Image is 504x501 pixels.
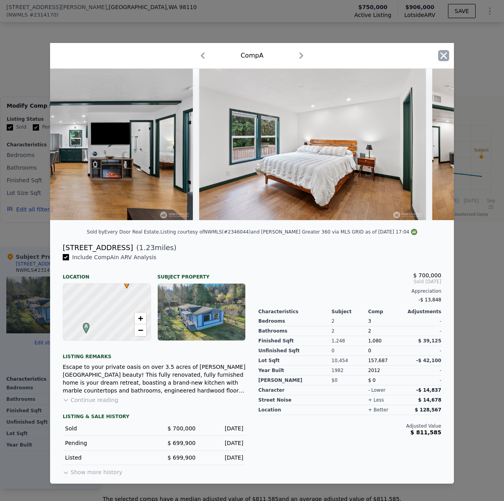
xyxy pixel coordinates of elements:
div: street noise [258,395,332,405]
div: Year Built [258,366,332,376]
div: 1982 [332,366,368,376]
div: character [258,385,332,395]
span: ( miles) [133,242,176,253]
div: Location [63,267,151,280]
div: Listing remarks [63,347,246,360]
div: + better [368,407,388,413]
div: 2 [332,316,368,326]
div: 2012 [368,366,405,376]
div: [DATE] [202,424,243,432]
div: Listing courtesy of NWMLS (#2346044) and [PERSON_NAME] Greater 360 via MLS GRID as of [DATE] 17:04 [161,229,417,235]
a: Zoom out [134,324,146,336]
span: $ 39,125 [418,338,441,344]
span: 3 [368,318,371,324]
div: Sold [65,424,148,432]
div: location [258,405,332,415]
div: [DATE] [202,439,243,447]
div: A [81,323,86,327]
span: -$ 42,100 [416,358,441,363]
div: [PERSON_NAME] [258,376,332,385]
span: + [138,313,143,323]
div: 0 [332,346,368,356]
a: Zoom in [134,312,146,324]
div: Sold by Every Door Real Estate . [87,229,161,235]
span: $ 700,000 [413,272,441,279]
span: Include Comp A in ARV Analysis [69,254,159,260]
div: Escape to your private oasis on over 3.5 acres of [PERSON_NAME][GEOGRAPHIC_DATA] beauty! This ful... [63,363,246,394]
div: 1,248 [332,336,368,346]
div: - [405,366,441,376]
span: Sold [DATE] [258,279,441,285]
div: Subject Property [157,267,246,280]
span: $ 700,000 [168,425,196,432]
span: 0 [368,348,371,353]
span: $ 128,567 [415,407,441,413]
span: A [81,323,91,330]
div: $0 [332,376,368,385]
button: Continue reading [63,396,118,404]
div: Adjusted Value [258,423,441,429]
div: Comp A [241,51,263,60]
div: Lot Sqft [258,356,332,366]
img: Property Img [199,69,426,220]
div: Appreciation [258,288,441,294]
div: - [405,346,441,356]
img: NWMLS Logo [411,229,417,235]
div: Unfinished Sqft [258,346,332,356]
span: 1,080 [368,338,381,344]
span: $ 0 [368,378,375,383]
span: − [138,325,143,335]
div: Pending [65,439,148,447]
button: Show more history [63,465,122,476]
span: 1.23 [139,243,155,252]
span: $ 699,900 [168,440,196,446]
div: - [405,376,441,385]
div: LISTING & SALE HISTORY [63,413,246,421]
span: $ 14,678 [418,397,441,403]
span: $ 699,900 [168,454,196,461]
span: -$ 13,848 [418,297,441,303]
span: $ 811,585 [411,429,441,436]
div: 10,454 [332,356,368,366]
div: Bedrooms [258,316,332,326]
div: 2 [332,326,368,336]
div: [DATE] [202,454,243,462]
div: Finished Sqft [258,336,332,346]
span: 157,687 [368,358,388,363]
div: Comp [368,308,405,315]
div: Adjustments [405,308,441,315]
div: - [405,326,441,336]
div: - [405,316,441,326]
div: Listed [65,454,148,462]
span: -$ 14,837 [416,387,441,393]
div: Characteristics [258,308,332,315]
div: + less [368,397,384,403]
div: Bathrooms [258,326,332,336]
div: 2 [368,326,405,336]
div: [STREET_ADDRESS] [63,242,133,253]
div: Subject [332,308,368,315]
div: - lower [368,387,385,393]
